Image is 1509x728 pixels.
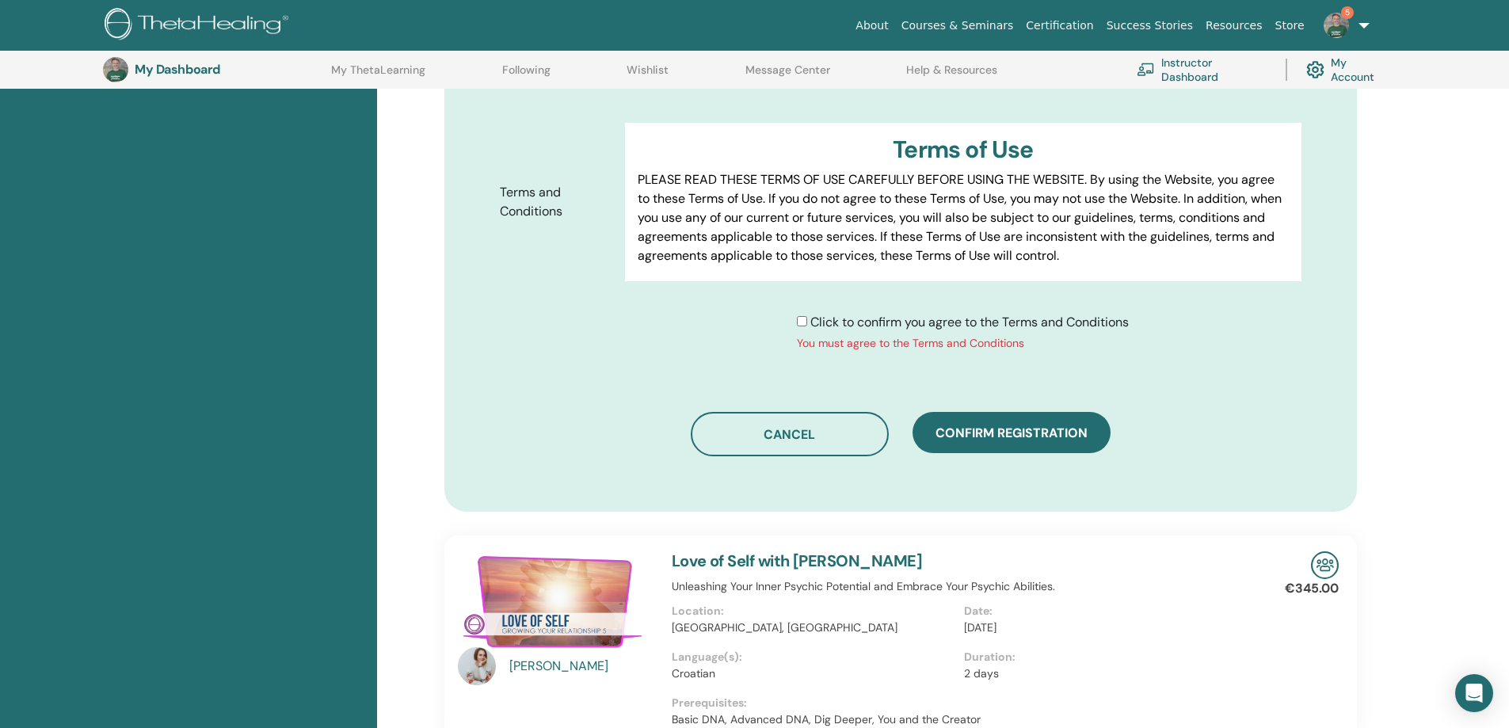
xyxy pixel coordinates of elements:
[906,63,997,89] a: Help & Resources
[672,551,922,571] a: Love of Self with [PERSON_NAME]
[1199,11,1269,40] a: Resources
[105,8,294,44] img: logo.png
[895,11,1020,40] a: Courses & Seminars
[1269,11,1311,40] a: Store
[913,412,1111,453] button: Confirm registration
[638,135,1288,164] h3: Terms of Use
[458,551,653,653] img: Love of Self
[1341,6,1354,19] span: 5
[1285,579,1339,598] p: €345.00
[964,619,1247,636] p: [DATE]
[458,647,496,685] img: default.jpg
[672,619,955,636] p: [GEOGRAPHIC_DATA], [GEOGRAPHIC_DATA]
[502,63,551,89] a: Following
[745,63,830,89] a: Message Center
[1324,13,1349,38] img: default.jpg
[672,603,955,619] p: Location:
[936,425,1088,441] span: Confirm registration
[672,711,1256,728] p: Basic DNA, Advanced DNA, Dig Deeper, You and the Creator
[964,649,1247,665] p: Duration:
[797,335,1129,352] div: You must agree to the Terms and Conditions
[964,665,1247,682] p: 2 days
[509,657,656,676] a: [PERSON_NAME]
[1306,57,1324,83] img: cog.svg
[1137,52,1267,87] a: Instructor Dashboard
[638,170,1288,265] p: PLEASE READ THESE TERMS OF USE CAREFULLY BEFORE USING THE WEBSITE. By using the Website, you agre...
[691,412,889,456] button: Cancel
[964,603,1247,619] p: Date:
[135,62,293,77] h3: My Dashboard
[1100,11,1199,40] a: Success Stories
[1137,63,1155,76] img: chalkboard-teacher.svg
[1455,674,1493,712] div: Open Intercom Messenger
[764,426,815,443] span: Cancel
[810,314,1129,330] span: Click to confirm you agree to the Terms and Conditions
[672,665,955,682] p: Croatian
[638,278,1288,506] p: Lor IpsumDolorsi.ame Cons adipisci elits do eiusm tem incid, utl etdol, magnaali eni adminimve qu...
[1306,52,1390,87] a: My Account
[627,63,669,89] a: Wishlist
[672,649,955,665] p: Language(s):
[672,578,1256,595] p: Unleashing Your Inner Psychic Potential and Embrace Your Psychic Abilities.
[488,177,626,227] label: Terms and Conditions
[1311,551,1339,579] img: In-Person Seminar
[1019,11,1099,40] a: Certification
[849,11,894,40] a: About
[103,57,128,82] img: default.jpg
[331,63,425,89] a: My ThetaLearning
[672,695,1256,711] p: Prerequisites:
